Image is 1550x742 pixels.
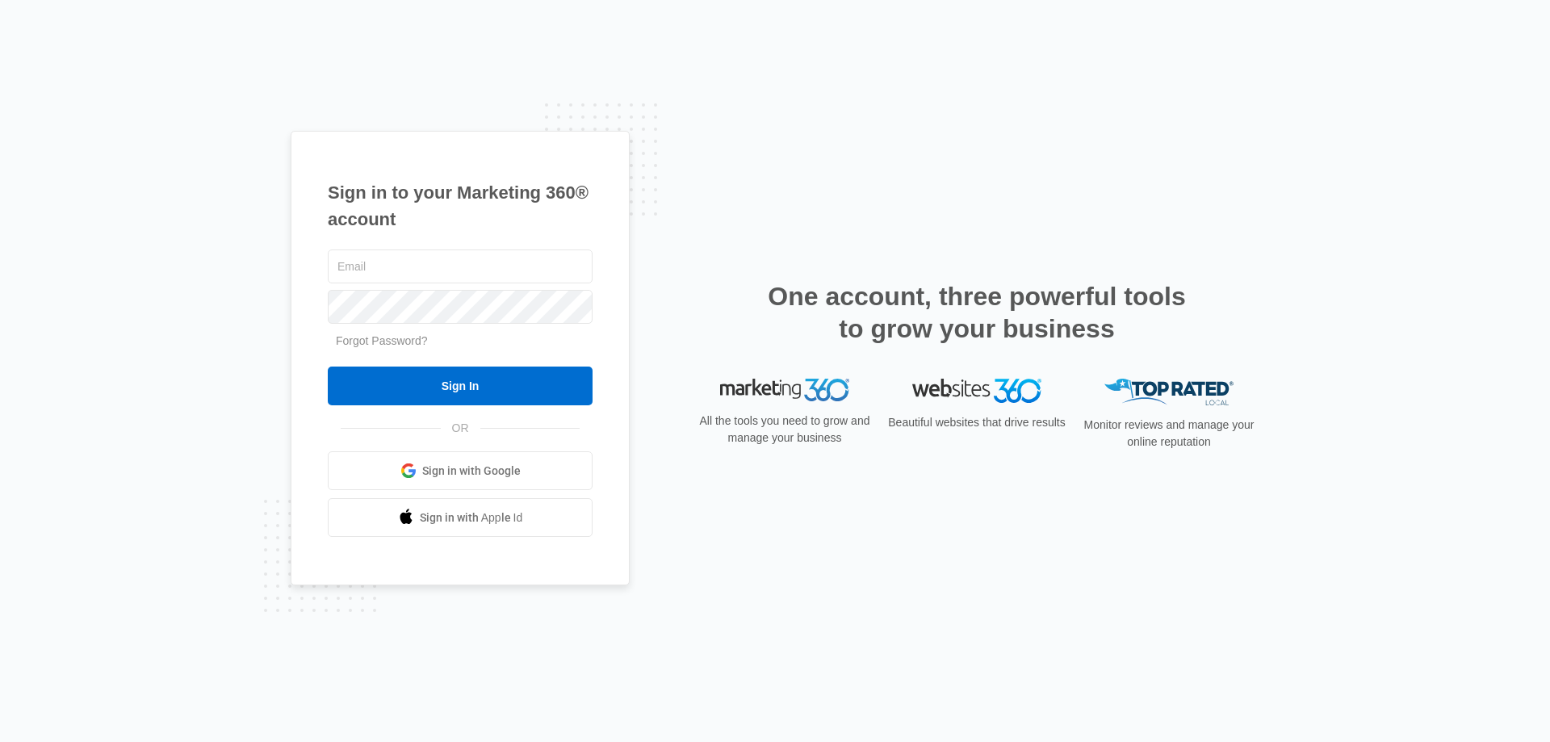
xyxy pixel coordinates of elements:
[912,379,1041,402] img: Websites 360
[420,509,523,526] span: Sign in with Apple Id
[328,498,593,537] a: Sign in with Apple Id
[328,179,593,233] h1: Sign in to your Marketing 360® account
[886,414,1067,431] p: Beautiful websites that drive results
[1079,417,1259,451] p: Monitor reviews and manage your online reputation
[694,413,875,446] p: All the tools you need to grow and manage your business
[328,367,593,405] input: Sign In
[328,249,593,283] input: Email
[1104,379,1234,405] img: Top Rated Local
[328,451,593,490] a: Sign in with Google
[336,334,428,347] a: Forgot Password?
[422,463,521,480] span: Sign in with Google
[763,280,1191,345] h2: One account, three powerful tools to grow your business
[441,420,480,437] span: OR
[720,379,849,401] img: Marketing 360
